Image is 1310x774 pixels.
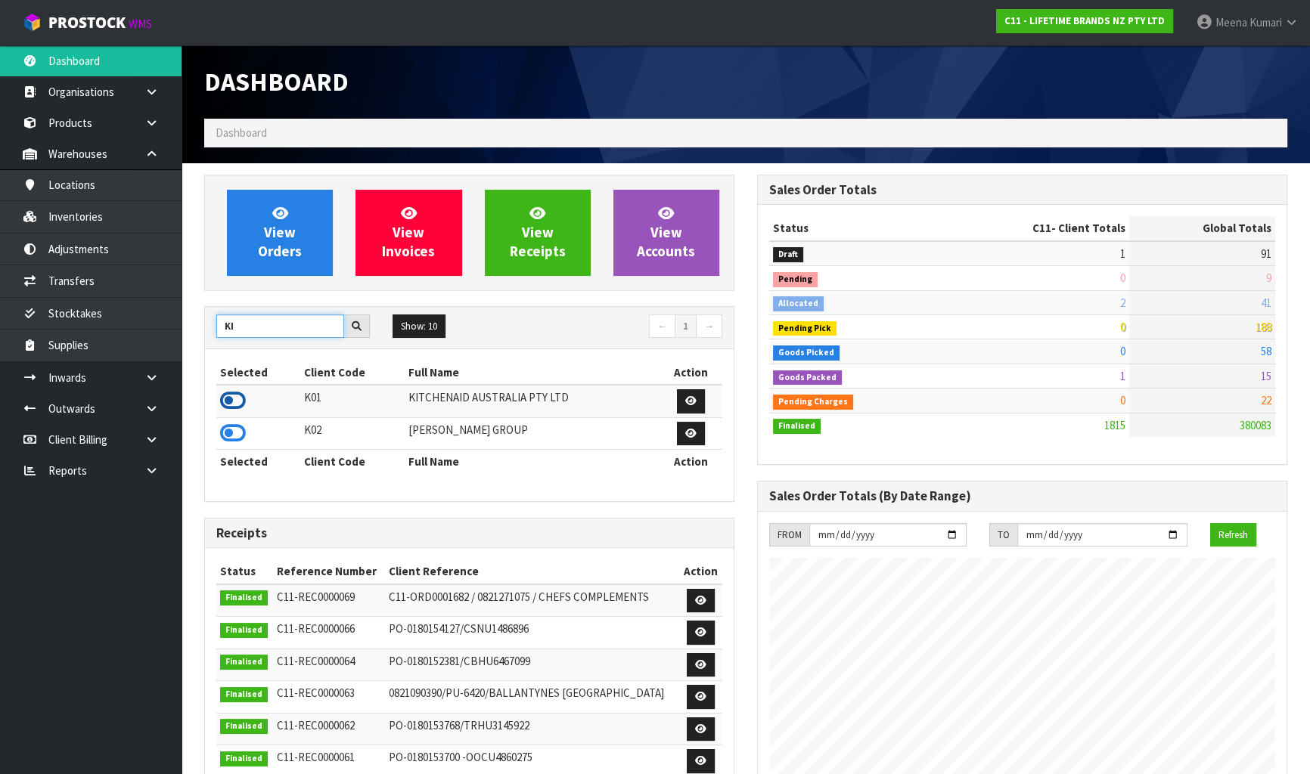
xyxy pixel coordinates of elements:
button: Refresh [1210,523,1256,547]
th: Full Name [405,450,660,474]
span: Finalised [220,687,268,702]
span: 0 [1120,393,1125,407]
span: 91 [1261,246,1271,261]
span: Kumari [1249,15,1282,29]
span: Pending [773,272,818,287]
span: ProStock [48,13,126,33]
span: View Invoices [382,204,435,261]
th: Action [679,559,722,584]
span: C11 [1032,221,1051,235]
span: 41 [1261,296,1271,310]
nav: Page navigation [481,314,723,341]
span: 380083 [1240,418,1271,432]
span: Dashboard [204,66,349,98]
span: View Orders [258,204,302,261]
span: C11-REC0000063 [277,686,355,700]
span: 9 [1266,271,1271,285]
span: 15 [1261,369,1271,383]
span: 1 [1120,246,1125,261]
span: 22 [1261,393,1271,407]
a: ViewReceipts [485,190,591,276]
span: PO-0180152381/CBHU6467099 [389,654,530,668]
td: K02 [300,417,405,450]
span: C11-REC0000069 [277,590,355,604]
strong: C11 - LIFETIME BRANDS NZ PTY LTD [1004,14,1165,27]
a: → [696,314,722,339]
th: Action [660,361,722,385]
span: Finalised [220,719,268,734]
th: Client Code [300,361,405,385]
span: 0 [1120,344,1125,358]
span: Finalised [220,590,268,605]
h3: Sales Order Totals (By Date Range) [769,489,1275,503]
span: Goods Packed [773,370,842,385]
a: 1 [675,314,697,339]
a: ← [649,314,675,339]
input: Search clients [216,314,344,338]
th: Client Code [300,450,405,474]
span: Pending Pick [773,321,837,336]
small: WMS [129,17,152,31]
span: C11-REC0000066 [277,621,355,636]
span: PO-0180153768/TRHU3145922 [389,718,529,732]
span: 58 [1261,344,1271,358]
h3: Sales Order Totals [769,183,1275,197]
span: Pending Charges [773,395,853,410]
img: cube-alt.png [23,13,42,32]
span: Dashboard [216,125,267,140]
span: Finalised [220,655,268,670]
span: Goods Picked [773,345,840,361]
h3: Receipts [216,526,722,540]
span: PO-0180153700 -OOCU4860275 [389,750,532,764]
span: C11-REC0000062 [277,718,355,732]
span: Finalised [220,623,268,638]
a: ViewOrders [227,190,333,276]
th: - Client Totals [936,216,1129,240]
span: C11-REC0000064 [277,654,355,668]
td: [PERSON_NAME] GROUP [405,417,660,450]
span: View Receipts [510,204,566,261]
td: KITCHENAID AUSTRALIA PTY LTD [405,385,660,417]
th: Client Reference [385,559,679,584]
span: C11-REC0000061 [277,750,355,764]
span: Draft [773,247,803,262]
th: Status [769,216,936,240]
a: C11 - LIFETIME BRANDS NZ PTY LTD [996,9,1173,33]
button: Show: 10 [393,314,445,339]
span: View Accounts [637,204,695,261]
span: Allocated [773,296,824,311]
div: TO [989,523,1017,547]
span: 0 [1120,271,1125,285]
span: Finalised [773,419,821,434]
a: ViewInvoices [355,190,461,276]
span: Meena [1215,15,1247,29]
th: Action [660,450,722,474]
th: Full Name [405,361,660,385]
a: ViewAccounts [613,190,719,276]
th: Status [216,559,273,584]
span: 1815 [1104,418,1125,432]
div: FROM [769,523,809,547]
th: Selected [216,450,300,474]
span: Finalised [220,751,268,766]
span: 1 [1120,369,1125,383]
span: PO-0180154127/CSNU1486896 [389,621,529,636]
span: 0 [1120,320,1125,334]
th: Reference Number [273,559,385,584]
span: 2 [1120,296,1125,310]
td: K01 [300,385,405,417]
th: Selected [216,361,300,385]
span: 188 [1256,320,1271,334]
th: Global Totals [1129,216,1275,240]
span: C11-ORD0001682 / 0821271075 / CHEFS COMPLEMENTS [389,590,649,604]
span: 0821090390/PU-6420/BALLANTYNES [GEOGRAPHIC_DATA] [389,686,664,700]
